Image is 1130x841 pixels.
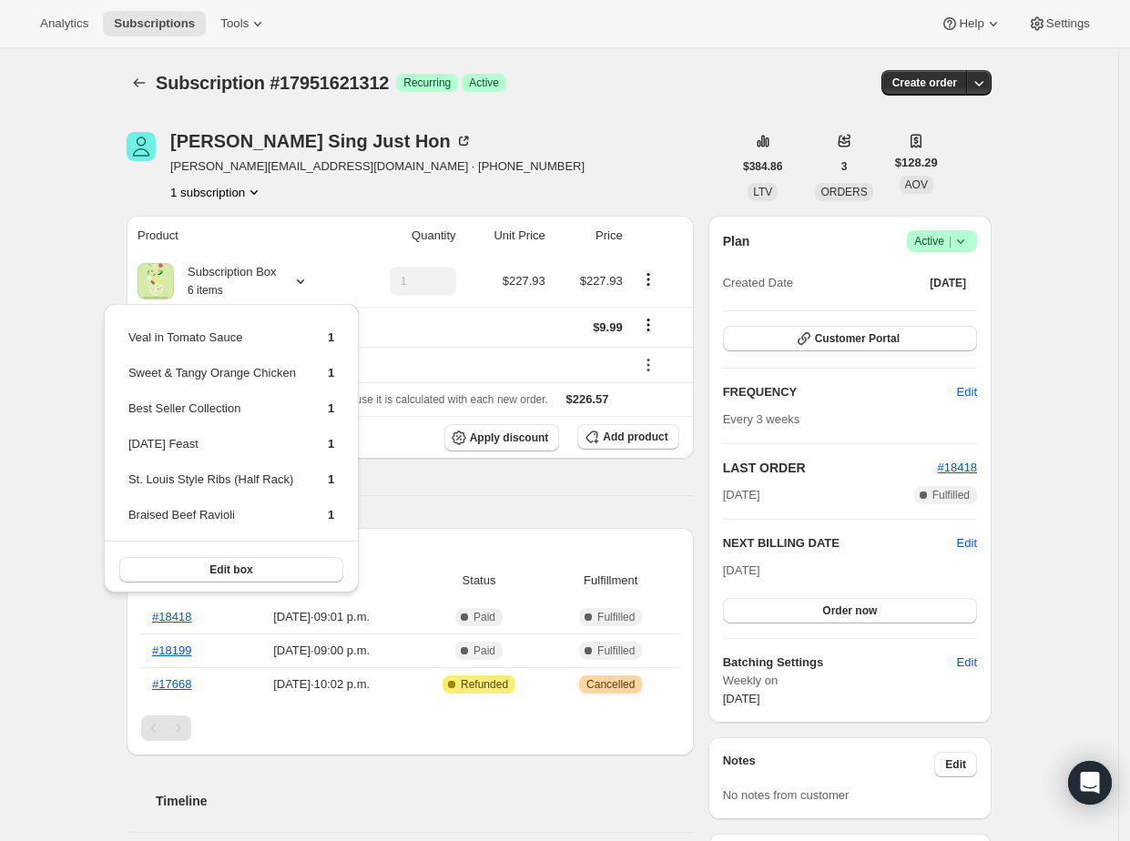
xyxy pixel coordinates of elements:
span: Analytics [40,16,88,31]
span: 1 [328,437,334,451]
span: 1 [328,330,334,344]
h2: Payment attempts [141,542,679,561]
td: St. Louis Style Ribs (Half Rack) [127,470,297,503]
span: $128.29 [895,154,938,172]
span: Create order [892,76,957,90]
span: Fulfilled [597,643,635,658]
a: #18199 [152,643,191,657]
th: Product [127,216,350,256]
button: Tools [209,11,278,36]
td: [DATE] Feast [127,434,297,468]
button: $384.86 [732,154,793,179]
small: 6 items [188,284,223,297]
span: [DATE] · 09:00 p.m. [239,642,404,660]
span: 1 [328,401,334,415]
button: Subscriptions [127,70,152,96]
span: Fulfilled [932,488,970,502]
span: Paid [473,610,495,624]
button: Subscriptions [103,11,206,36]
button: Edit [946,378,988,407]
span: | [949,234,952,248]
button: Edit [946,648,988,677]
span: [DATE] · 10:02 p.m. [239,675,404,694]
td: Braised Beef Ravioli [127,505,297,539]
a: #17668 [152,677,191,691]
a: #18418 [152,610,191,623]
span: Edit [957,654,977,672]
button: Settings [1017,11,1101,36]
div: [PERSON_NAME] Sing Just Hon [170,132,473,150]
span: Cheuk Sing Just Hon [127,132,156,161]
button: Create order [881,70,968,96]
h3: Notes [723,752,935,777]
span: Every 3 weeks [723,412,800,426]
button: Product actions [634,269,663,289]
span: Help [959,16,983,31]
h2: FREQUENCY [723,383,957,401]
span: Customer Portal [815,331,900,346]
span: Subscription #17951621312 [156,73,389,93]
span: Settings [1046,16,1090,31]
button: #18418 [938,459,977,477]
span: [PERSON_NAME][EMAIL_ADDRESS][DOMAIN_NAME] · [PHONE_NUMBER] [170,157,585,176]
h2: NEXT BILLING DATE [723,534,957,552]
span: LTV [753,186,772,198]
span: $226.57 [566,392,609,406]
span: AOV [905,178,928,191]
span: Edit box [209,562,252,577]
span: Tools [220,16,249,31]
button: Order now [723,598,977,623]
h2: LAST ORDER [723,459,938,477]
span: No notes from customer [723,788,850,802]
span: Fulfilled [597,610,635,624]
button: Customer Portal [723,326,977,351]
button: Shipping actions [634,315,663,335]
button: Analytics [29,11,99,36]
span: 1 [328,472,334,486]
span: ORDERS [820,186,867,198]
button: Add product [577,424,678,450]
span: [DATE] [930,276,966,290]
button: [DATE] [919,270,977,296]
button: 3 [830,154,859,179]
span: 1 [328,366,334,380]
span: $384.86 [743,159,782,174]
nav: Pagination [141,715,679,741]
span: [DATE] [723,692,760,705]
span: Subscriptions [114,16,195,31]
span: $9.99 [593,320,623,334]
h2: Timeline [156,792,694,810]
th: Quantity [350,216,461,256]
td: Sweet & Tangy Orange Chicken [127,363,297,397]
span: Created Date [723,274,793,292]
span: Status [415,572,543,590]
button: Edit [934,752,977,777]
span: Active [914,232,970,250]
span: [DATE] · 09:01 p.m. [239,608,404,626]
span: #18418 [938,461,977,474]
span: Recurring [403,76,451,90]
span: $227.93 [580,274,623,288]
span: Fulfillment [554,572,668,590]
span: Weekly on [723,672,977,690]
th: Price [551,216,628,256]
span: Apply discount [470,431,549,445]
span: Active [469,76,499,90]
span: Cancelled [586,677,635,692]
span: [DATE] [723,563,760,577]
span: [DATE] [723,486,760,504]
button: Apply discount [444,424,560,451]
div: Subscription Box [174,263,277,299]
h2: Plan [723,232,750,250]
span: Paid [473,643,495,658]
button: Edit [957,534,977,552]
button: Help [930,11,1013,36]
button: Product actions [170,183,263,201]
td: Best Seller Collection [127,399,297,432]
span: 1 [328,508,334,522]
span: Add product [603,430,667,444]
img: product img [137,263,174,299]
span: 3 [841,159,848,174]
span: Refunded [461,677,508,692]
